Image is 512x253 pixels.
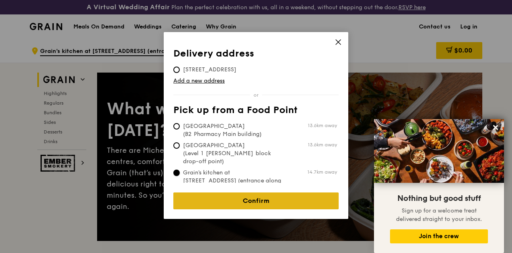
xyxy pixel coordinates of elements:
input: [STREET_ADDRESS] [173,67,180,73]
img: DSC07876-Edit02-Large.jpeg [374,119,504,183]
span: 13.6km away [308,122,337,129]
input: [GEOGRAPHIC_DATA] (B2 Pharmacy Main building)13.6km away [173,123,180,130]
button: Join the crew [390,229,488,243]
span: Grain's kitchen at [STREET_ADDRESS] (entrance along [PERSON_NAME][GEOGRAPHIC_DATA]) [173,169,293,201]
span: 14.7km away [307,169,337,175]
th: Delivery address [173,48,339,63]
span: [GEOGRAPHIC_DATA] (B2 Pharmacy Main building) [173,122,293,138]
a: Add a new address [173,77,339,85]
span: 13.6km away [308,142,337,148]
input: Grain's kitchen at [STREET_ADDRESS] (entrance along [PERSON_NAME][GEOGRAPHIC_DATA])14.7km away [173,170,180,176]
th: Pick up from a Food Point [173,105,339,119]
span: Sign up for a welcome treat delivered straight to your inbox. [396,207,482,223]
input: [GEOGRAPHIC_DATA] (Level 1 [PERSON_NAME] block drop-off point)13.6km away [173,142,180,149]
span: Nothing but good stuff [397,194,481,203]
span: [STREET_ADDRESS] [173,66,246,74]
span: [GEOGRAPHIC_DATA] (Level 1 [PERSON_NAME] block drop-off point) [173,142,293,166]
a: Confirm [173,192,339,209]
button: Close [489,121,502,134]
